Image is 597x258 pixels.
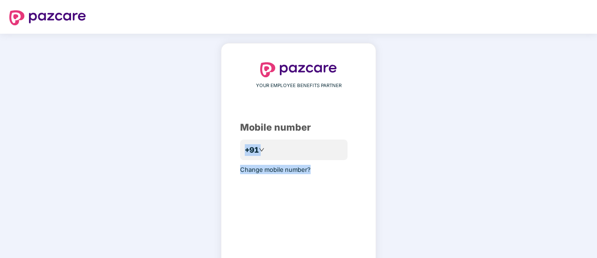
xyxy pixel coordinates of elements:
img: logo [260,62,337,77]
img: logo [9,10,86,25]
div: Mobile number [240,120,357,135]
span: down [259,147,264,153]
span: +91 [245,144,259,156]
a: Change mobile number? [240,166,311,173]
span: YOUR EMPLOYEE BENEFITS PARTNER [256,82,341,89]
